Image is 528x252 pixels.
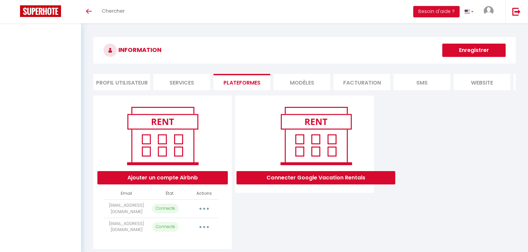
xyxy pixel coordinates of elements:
[20,5,61,17] img: Super Booking
[274,104,359,168] img: rent.png
[334,74,390,90] li: Facturation
[93,74,150,90] li: Profil Utilisateur
[190,188,218,199] th: Actions
[236,171,395,184] button: Connecter Google Vacation Rentals
[442,44,506,57] button: Enregistrer
[153,74,210,90] li: Services
[512,7,521,16] img: logout
[102,7,125,14] span: Chercher
[152,204,179,213] p: Connecté
[149,188,190,199] th: État
[484,6,494,16] img: ...
[413,6,460,17] button: Besoin d'aide ?
[152,222,179,232] p: Connecté
[93,37,516,64] h3: INFORMATION
[120,104,205,168] img: rent.png
[213,74,270,90] li: Plateformes
[103,199,149,218] td: [EMAIL_ADDRESS][DOMAIN_NAME]
[103,188,149,199] th: Email
[97,171,228,184] button: Ajouter un compte Airbnb
[394,74,450,90] li: SMS
[454,74,510,90] li: website
[274,74,330,90] li: MODÈLES
[103,218,149,236] td: [EMAIL_ADDRESS][DOMAIN_NAME]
